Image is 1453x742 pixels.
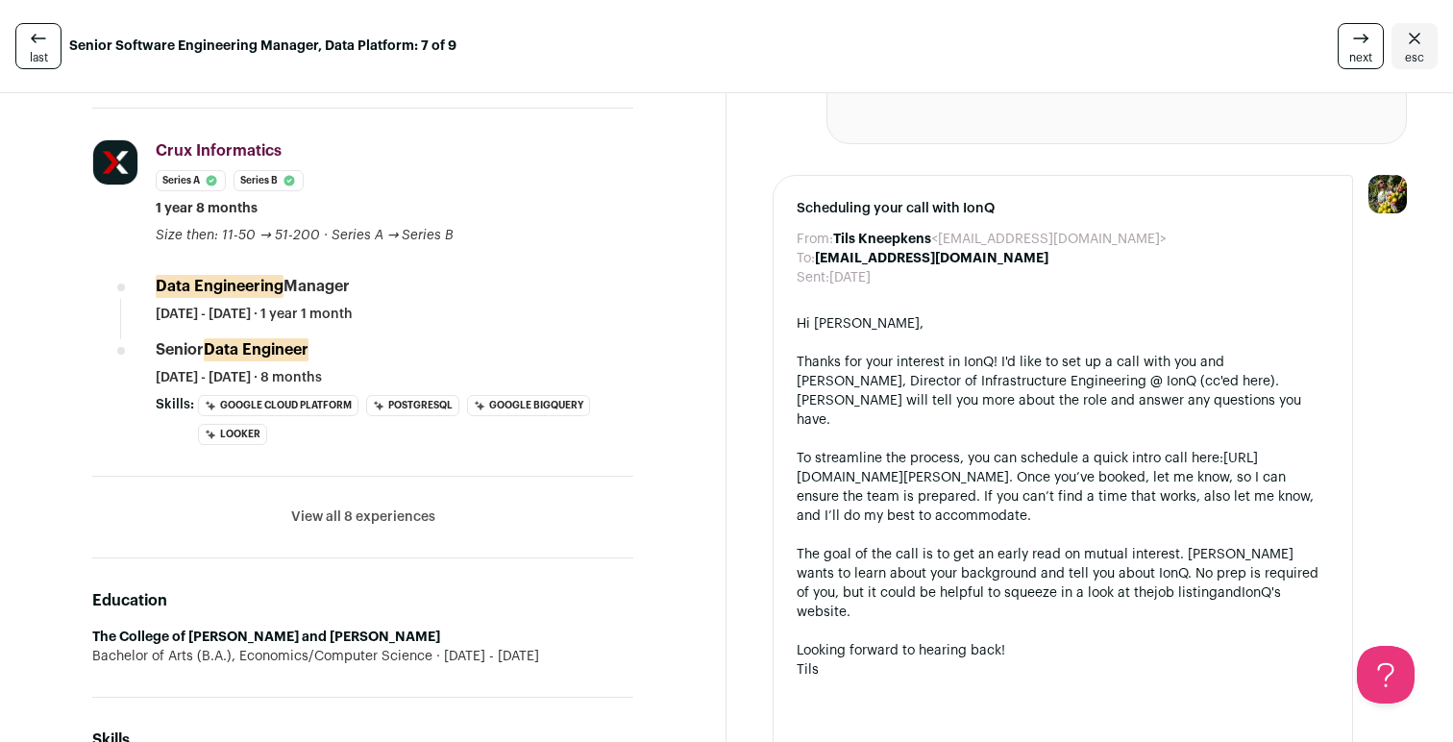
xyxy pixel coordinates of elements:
span: Series A → Series B [332,229,455,242]
a: last [15,23,62,69]
h2: Education [92,589,633,612]
li: Google BigQuery [467,395,590,416]
span: Skills: [156,395,194,414]
li: Series B [234,170,304,191]
dt: To: [797,249,815,268]
span: Scheduling your call with IonQ [797,199,1329,218]
div: To streamline the process, you can schedule a quick intro call here: . Once you’ve booked, let me... [797,449,1329,526]
img: 6689865-medium_jpg [1368,175,1407,213]
div: Bachelor of Arts (B.A.), Economics/Computer Science [92,647,633,666]
strong: The College of [PERSON_NAME] and [PERSON_NAME] [92,631,440,644]
span: [PERSON_NAME] will tell you more about the role and answer any questions you have. [797,394,1301,427]
b: Tils Kneepkens [833,233,931,246]
strong: Senior Software Engineering Manager, Data Platform: 7 of 9 [69,37,456,56]
span: Size then: 11-50 → 51-200 [156,229,320,242]
span: esc [1405,50,1424,65]
div: Thanks for your interest in IonQ! I'd like to set up a call with you and [PERSON_NAME], Director ... [797,353,1329,430]
dd: [DATE] [829,268,871,287]
iframe: Help Scout Beacon - Open [1357,646,1415,704]
span: [DATE] - [DATE] · 1 year 1 month [156,305,353,324]
span: [DATE] - [DATE] [432,647,539,666]
span: Crux Informatics [156,143,282,159]
li: Series A [156,170,226,191]
a: Close [1391,23,1438,69]
div: The goal of the call is to get an early read on mutual interest. [PERSON_NAME] wants to learn abo... [797,545,1329,622]
span: 1 year 8 months [156,199,258,218]
mark: Data Engineering [156,275,283,298]
div: Senior [156,339,308,360]
div: Tils [797,660,1329,680]
div: Manager [156,276,350,297]
a: next [1338,23,1384,69]
span: [DATE] - [DATE] · 8 months [156,368,322,387]
dt: Sent: [797,268,829,287]
a: job listing [1154,586,1218,600]
div: Hi [PERSON_NAME], [797,314,1329,334]
span: · [324,226,328,245]
li: Looker [198,424,267,445]
img: 70636b9baecda55bd7079083f86d82154bf7aa6dc02c7b2fc9909f4ca1a909dc.jpg [93,140,137,185]
mark: Data Engineer [204,338,308,361]
dt: From: [797,230,833,249]
li: PostgreSQL [366,395,459,416]
dd: <[EMAIL_ADDRESS][DOMAIN_NAME]> [833,230,1167,249]
span: last [30,50,48,65]
div: Looking forward to hearing back! [797,641,1329,660]
button: View all 8 experiences [291,507,435,527]
li: Google Cloud Platform [198,395,358,416]
b: [EMAIL_ADDRESS][DOMAIN_NAME] [815,252,1048,265]
span: next [1349,50,1372,65]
